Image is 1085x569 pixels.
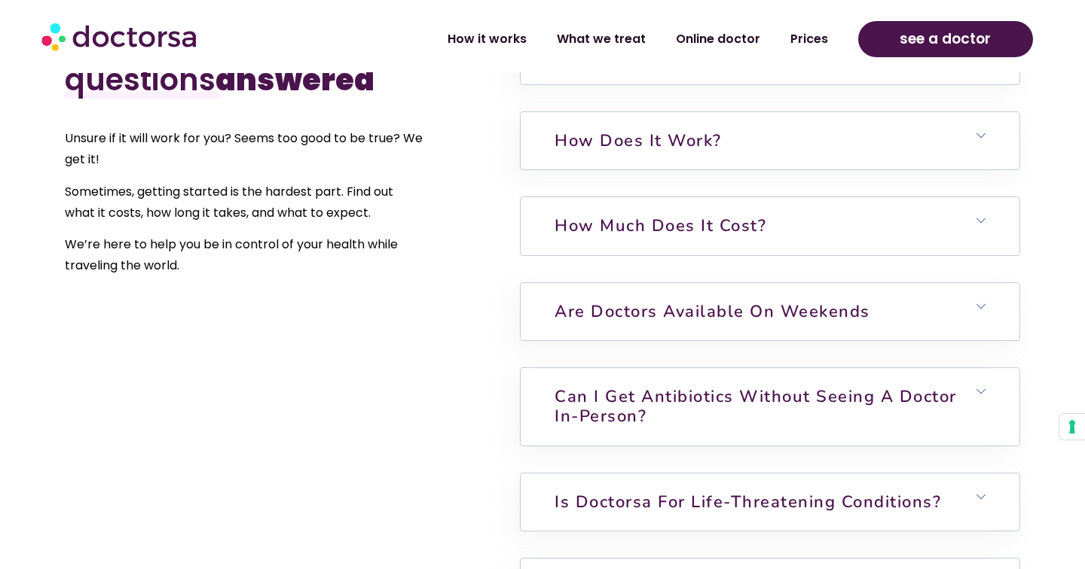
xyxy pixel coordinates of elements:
a: How much does it cost? [555,215,766,237]
h2: Your questions [65,26,424,98]
p: Sometimes, getting started is the hardest part. Find out what it costs, how long it takes, and wh... [65,181,424,224]
a: How does it work? [555,129,722,152]
h6: Can I get antibiotics without seeing a doctor in-person? [521,368,1019,446]
p: Unsure if it will work for you? Seems too good to be true? We get it! [65,128,424,170]
b: answered [215,59,374,101]
nav: Menu [287,22,842,56]
a: How it works [432,22,542,56]
h6: How does it work? [521,112,1019,169]
button: Your consent preferences for tracking technologies [1059,414,1085,440]
h6: How much does it cost? [521,197,1019,254]
p: We’re here to help you be in control of your health while traveling the world. [65,234,424,276]
h6: Is Doctorsa for Life-Threatening Conditions? [521,473,1019,531]
a: Can I get antibiotics without seeing a doctor in-person? [555,385,957,428]
span: see a doctor [900,27,991,51]
a: What we treat [542,22,661,56]
h6: Are doctors available on weekends [521,283,1019,340]
a: Online doctor [661,22,775,56]
a: Are doctors available on weekends [555,300,870,323]
a: see a doctor [858,21,1033,57]
a: Is Doctorsa for Life-Threatening Conditions? [555,491,941,513]
a: Prices [775,22,843,56]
